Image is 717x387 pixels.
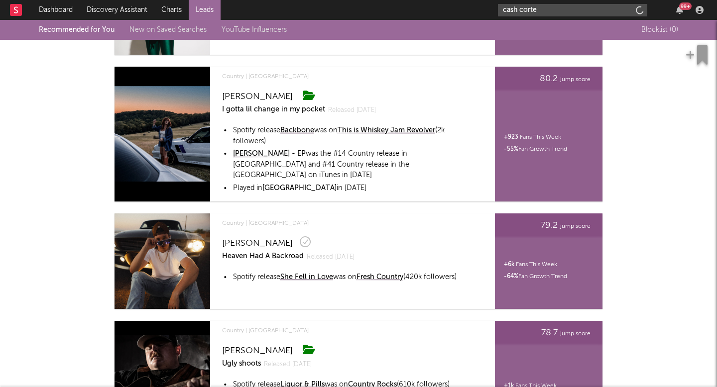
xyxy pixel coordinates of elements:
span: + 6k [504,262,514,268]
span: 80.2 [540,73,558,85]
div: jump score [501,219,591,232]
div: [PERSON_NAME] [222,91,293,102]
a: Backbone [280,125,314,136]
span: Released [DATE] [264,358,312,371]
button: 99+ [676,6,683,14]
span: Blocklist [641,26,678,33]
div: [PERSON_NAME] [222,345,293,357]
a: YouTube Influencers [222,26,287,33]
td: • [223,272,232,284]
a: Ugly shoots [222,357,261,371]
span: Country | [GEOGRAPHIC_DATA] [222,71,470,83]
a: Fresh Country [357,272,403,283]
span: + 923 [504,134,518,140]
span: Country | [GEOGRAPHIC_DATA] [222,325,470,337]
a: Heaven Had A Backroad [222,249,304,264]
td: Spotify release was on (2k followers) [233,125,469,147]
td: was the #14 Country release in [GEOGRAPHIC_DATA] and #41 Country release in the [GEOGRAPHIC_DATA]... [233,148,469,182]
div: Fans This Week [504,131,561,143]
a: [PERSON_NAME] - EP [233,149,306,160]
a: New on Saved Searches [129,26,207,33]
a: This is Whiskey Jam Revolver [338,125,435,136]
a: I gotta lil change in my pocket [222,102,325,117]
a: She Fell in Love [280,272,333,283]
div: 99 + [679,2,692,10]
td: • [223,125,232,147]
div: Fans This Week [504,259,557,271]
span: -55% [504,146,518,152]
span: 79.2 [541,219,558,231]
input: Search for artists [498,4,647,16]
span: Released [DATE] [307,251,355,264]
span: ( 0 ) [670,24,678,36]
div: jump score [501,73,591,86]
span: Country | [GEOGRAPHIC_DATA] [222,217,470,229]
span: [GEOGRAPHIC_DATA] [262,185,337,192]
div: Fan Growth Trend [504,271,567,283]
span: 78.7 [541,327,558,339]
td: • [223,183,232,194]
div: jump score [501,327,591,340]
td: Played in in [DATE] [233,183,469,194]
div: Fan Growth Trend [504,143,567,155]
div: [PERSON_NAME] [222,237,293,249]
span: Released [DATE] [328,104,376,117]
span: -64% [504,274,518,280]
td: • [223,148,232,182]
td: Spotify release was on (420k followers) [233,272,457,284]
